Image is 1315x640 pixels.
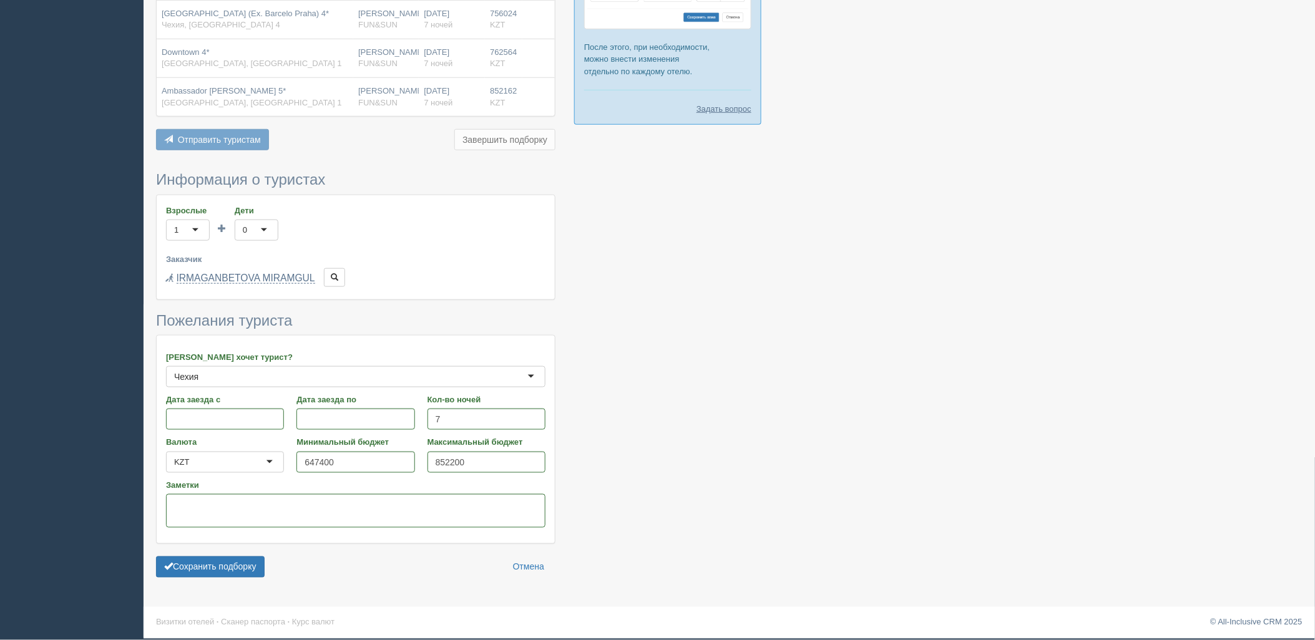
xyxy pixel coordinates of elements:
div: [DATE] [424,85,480,109]
span: 7 ночей [424,59,452,68]
span: Чехия, [GEOGRAPHIC_DATA] 4 [162,20,280,29]
span: 7 ночей [424,98,452,107]
a: Отмена [505,556,552,578]
div: [PERSON_NAME] [358,85,414,109]
a: Курс валют [292,618,335,627]
a: Визитки отелей [156,618,214,627]
span: 762564 [490,47,517,57]
input: 7-10 или 7,10,14 [428,409,545,430]
label: Кол-во ночей [428,394,545,405]
h3: Информация о туристах [156,172,555,188]
span: KZT [490,59,506,68]
div: [DATE] [424,47,480,70]
label: Дата заезда по [296,394,414,405]
span: KZT [490,20,506,29]
button: Сохранить подборку [156,556,265,578]
p: После этого, при необходимости, можно внести изменения отдельно по каждому отелю. [584,41,751,77]
span: · [217,618,219,627]
span: Downtown 4* [162,47,210,57]
div: KZT [174,456,190,468]
label: Дети [235,205,278,216]
div: Чехия [174,371,198,383]
span: · [288,618,290,627]
div: 0 [243,224,247,236]
span: 756024 [490,9,517,18]
span: [GEOGRAPHIC_DATA], [GEOGRAPHIC_DATA] 1 [162,59,342,68]
label: Заметки [166,479,545,491]
span: FUN&SUN [358,98,398,107]
span: FUN&SUN [358,20,398,29]
span: [GEOGRAPHIC_DATA] (Ex. Barcelo Praha) 4* [162,9,329,18]
span: Отправить туристам [178,135,261,145]
span: FUN&SUN [358,59,398,68]
a: Сканер паспорта [221,618,285,627]
a: IRMAGANBETOVA MIRAMGUL [177,273,315,284]
label: Минимальный бюджет [296,436,414,448]
label: Валюта [166,436,284,448]
span: Пожелания туриста [156,312,292,329]
span: [GEOGRAPHIC_DATA], [GEOGRAPHIC_DATA] 1 [162,98,342,107]
span: Ambassador [PERSON_NAME] 5* [162,86,286,95]
button: Отправить туристам [156,129,269,150]
span: 7 ночей [424,20,452,29]
label: Взрослые [166,205,210,216]
div: [PERSON_NAME] [358,47,414,70]
label: Максимальный бюджет [428,436,545,448]
label: [PERSON_NAME] хочет турист? [166,351,545,363]
button: Завершить подборку [454,129,555,150]
a: Задать вопрос [697,103,751,115]
div: 1 [174,224,178,236]
div: [DATE] [424,8,480,31]
span: KZT [490,98,506,107]
label: Заказчик [166,253,545,265]
label: Дата заезда с [166,394,284,405]
a: © All-Inclusive CRM 2025 [1210,618,1303,627]
div: [PERSON_NAME] [358,8,414,31]
span: 852162 [490,86,517,95]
